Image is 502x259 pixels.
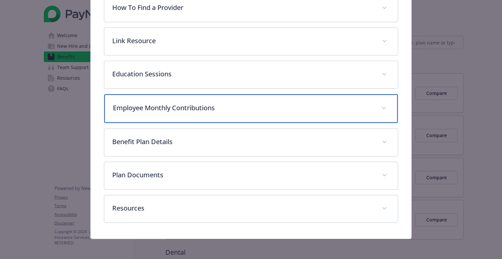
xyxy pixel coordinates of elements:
[112,203,374,213] p: Resources
[104,94,398,123] div: Employee Monthly Contributions
[104,129,398,156] div: Benefit Plan Details
[104,61,398,88] div: Education Sessions
[104,162,398,189] div: Plan Documents
[104,28,398,55] div: Link Resource
[104,195,398,222] div: Resources
[112,3,374,13] p: How To Find a Provider
[113,103,373,113] p: Employee Monthly Contributions
[112,69,374,79] p: Education Sessions
[112,170,374,180] p: Plan Documents
[112,137,374,147] p: Benefit Plan Details
[112,36,374,46] p: Link Resource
